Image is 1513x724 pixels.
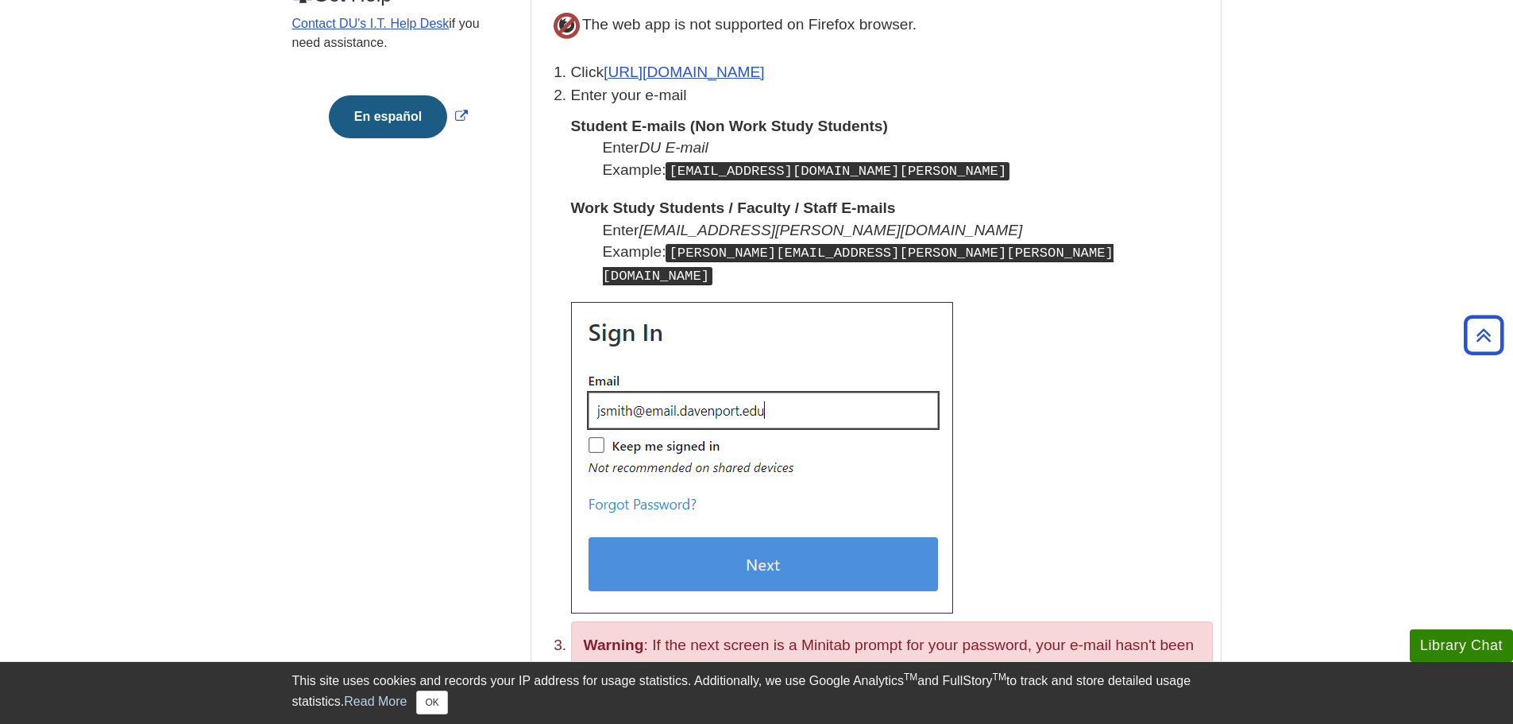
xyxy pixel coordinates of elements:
[603,244,1114,285] kbd: [PERSON_NAME][EMAIL_ADDRESS][PERSON_NAME][PERSON_NAME][DOMAIN_NAME]
[329,95,447,138] button: En español
[416,691,447,714] button: Close
[666,162,1009,180] kbd: [EMAIL_ADDRESS][DOMAIN_NAME][PERSON_NAME]
[292,14,505,52] p: if you need assistance.
[1458,324,1509,346] a: Back to Top
[904,672,917,683] sup: TM
[584,637,644,653] strong: Warning
[639,222,1022,238] i: [EMAIL_ADDRESS][PERSON_NAME][DOMAIN_NAME]
[571,84,1213,107] p: Enter your e-mail
[603,219,1213,287] dd: Enter Example:
[639,139,708,156] i: DU E-mail
[571,302,953,614] img: Minitab sign in prompt, 'jsmith@email.davenport.edu' is filled out as the e-mail.
[325,110,472,123] a: Link opens in new window
[1410,629,1513,662] button: Library Chat
[604,64,765,80] a: [URL][DOMAIN_NAME]
[571,61,1213,84] li: Click
[292,672,1222,714] div: This site uses cookies and records your IP address for usage statistics. Additionally, we use Goo...
[292,17,450,30] a: Contact DU's I.T. Help Desk
[344,695,407,708] a: Read More
[571,197,1213,219] dt: Work Study Students / Faculty / Staff E-mails
[571,115,1213,137] dt: Student E-mails (Non Work Study Students)
[603,137,1213,181] dd: Enter Example:
[993,672,1006,683] sup: TM
[584,634,1200,680] p: : If the next screen is a Minitab prompt for your password, your e-mail hasn't been registered.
